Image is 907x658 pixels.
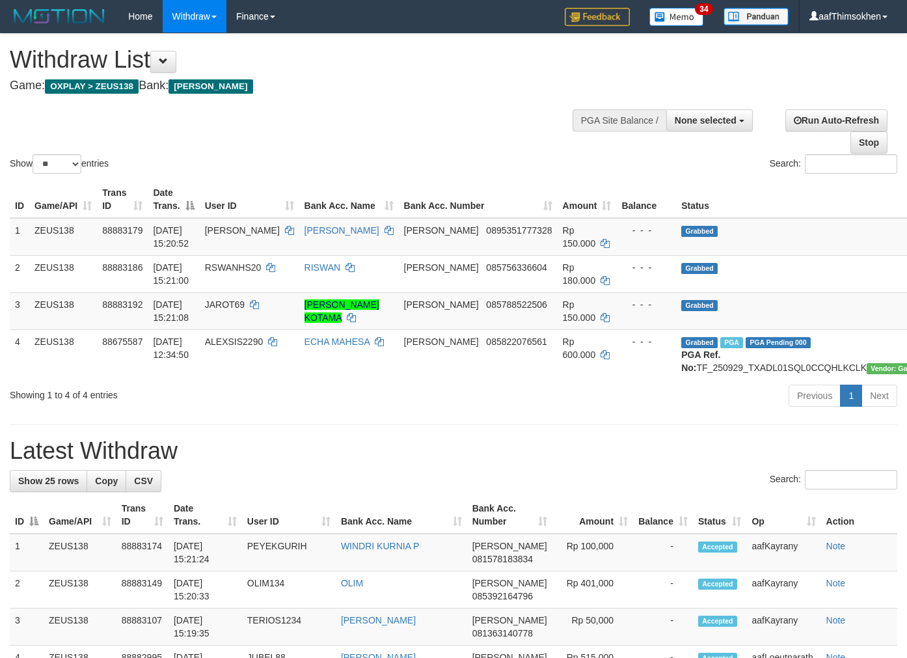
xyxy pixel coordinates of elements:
[746,497,820,534] th: Op: activate to sort column ascending
[681,337,718,348] span: Grabbed
[242,609,336,646] td: TERIOS1234
[649,8,704,26] img: Button%20Memo.svg
[486,336,547,347] span: Copy 085822076561 to clipboard
[45,79,139,94] span: OXPLAY > ZEUS138
[565,8,630,26] img: Feedback.jpg
[205,225,280,236] span: [PERSON_NAME]
[29,218,97,256] td: ZEUS138
[821,497,897,534] th: Action
[746,534,820,571] td: aafKayrany
[305,299,379,323] a: [PERSON_NAME] KOTAMA
[305,336,370,347] a: ECHA MAHESA
[10,154,109,174] label: Show entries
[10,534,44,571] td: 1
[205,336,264,347] span: ALEXSIS2290
[169,571,242,609] td: [DATE] 15:20:33
[633,571,693,609] td: -
[698,579,737,590] span: Accepted
[29,255,97,292] td: ZEUS138
[97,181,148,218] th: Trans ID: activate to sort column ascending
[770,470,897,489] label: Search:
[341,578,363,588] a: OLIM
[116,571,169,609] td: 88883149
[33,154,81,174] select: Showentries
[10,218,29,256] td: 1
[472,628,533,638] span: Copy 081363140778 to clipboard
[116,534,169,571] td: 88883174
[558,181,617,218] th: Amount: activate to sort column ascending
[10,47,591,73] h1: Withdraw List
[681,350,720,373] b: PGA Ref. No:
[44,534,116,571] td: ZEUS138
[169,497,242,534] th: Date Trans.: activate to sort column ascending
[169,79,252,94] span: [PERSON_NAME]
[681,226,718,237] span: Grabbed
[205,299,245,310] span: JAROT69
[472,615,547,625] span: [PERSON_NAME]
[29,292,97,329] td: ZEUS138
[10,571,44,609] td: 2
[472,554,533,564] span: Copy 081578183834 to clipboard
[10,329,29,379] td: 4
[850,131,887,154] a: Stop
[616,181,676,218] th: Balance
[404,299,479,310] span: [PERSON_NAME]
[29,329,97,379] td: ZEUS138
[472,591,533,601] span: Copy 085392164796 to clipboard
[29,181,97,218] th: Game/API: activate to sort column ascending
[698,541,737,553] span: Accepted
[200,181,299,218] th: User ID: activate to sort column ascending
[720,337,743,348] span: Marked by aafpengsreynich
[116,609,169,646] td: 88883107
[724,8,789,25] img: panduan.png
[169,534,242,571] td: [DATE] 15:21:24
[675,115,737,126] span: None selected
[621,335,671,348] div: - - -
[10,497,44,534] th: ID: activate to sort column descending
[404,262,479,273] span: [PERSON_NAME]
[472,578,547,588] span: [PERSON_NAME]
[693,497,747,534] th: Status: activate to sort column ascending
[633,497,693,534] th: Balance: activate to sort column ascending
[336,497,467,534] th: Bank Acc. Name: activate to sort column ascending
[621,261,671,274] div: - - -
[486,299,547,310] span: Copy 085788522506 to clipboard
[44,609,116,646] td: ZEUS138
[169,609,242,646] td: [DATE] 15:19:35
[633,534,693,571] td: -
[126,470,161,492] a: CSV
[805,154,897,174] input: Search:
[621,224,671,237] div: - - -
[10,79,591,92] h4: Game: Bank:
[399,181,558,218] th: Bank Acc. Number: activate to sort column ascending
[746,337,811,348] span: PGA Pending
[633,609,693,646] td: -
[205,262,262,273] span: RSWANHS20
[746,609,820,646] td: aafKayrany
[563,336,596,360] span: Rp 600.000
[153,262,189,286] span: [DATE] 15:21:00
[18,476,79,486] span: Show 25 rows
[805,470,897,489] input: Search:
[44,571,116,609] td: ZEUS138
[87,470,126,492] a: Copy
[116,497,169,534] th: Trans ID: activate to sort column ascending
[305,262,340,273] a: RISWAN
[404,336,479,347] span: [PERSON_NAME]
[486,225,552,236] span: Copy 0895351777328 to clipboard
[148,181,199,218] th: Date Trans.: activate to sort column descending
[770,154,897,174] label: Search:
[134,476,153,486] span: CSV
[563,262,596,286] span: Rp 180.000
[102,262,142,273] span: 88883186
[10,181,29,218] th: ID
[467,497,552,534] th: Bank Acc. Number: activate to sort column ascending
[840,385,862,407] a: 1
[153,336,189,360] span: [DATE] 12:34:50
[563,225,596,249] span: Rp 150.000
[472,541,547,551] span: [PERSON_NAME]
[242,534,336,571] td: PEYEKGURIH
[305,225,379,236] a: [PERSON_NAME]
[95,476,118,486] span: Copy
[789,385,841,407] a: Previous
